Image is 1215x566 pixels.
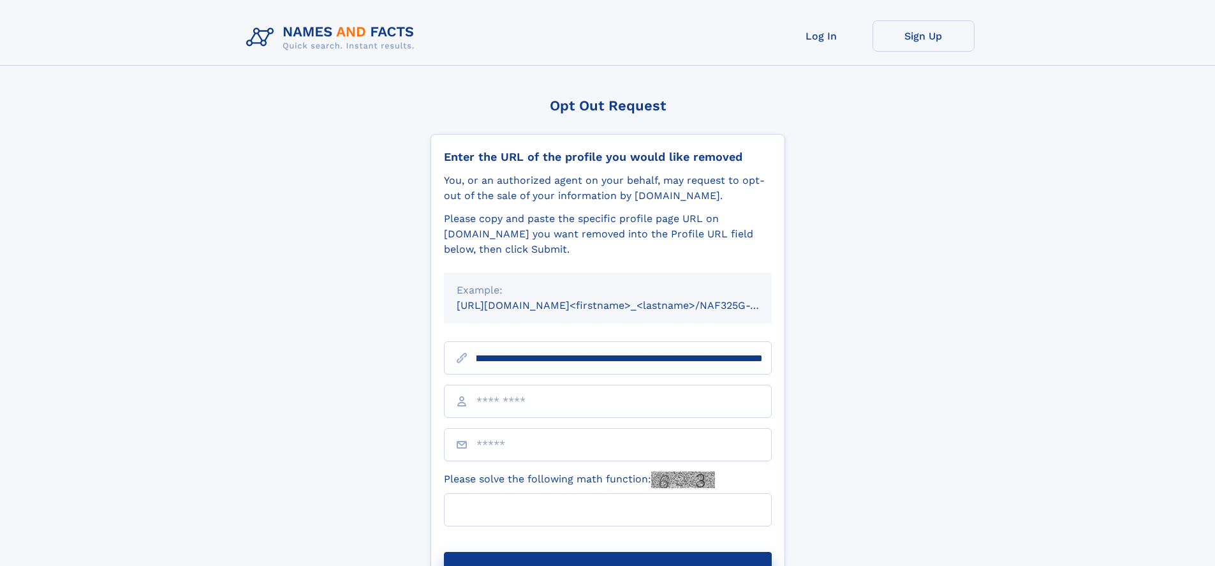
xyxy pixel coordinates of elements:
[457,283,759,298] div: Example:
[444,211,772,257] div: Please copy and paste the specific profile page URL on [DOMAIN_NAME] you want removed into the Pr...
[770,20,873,52] a: Log In
[873,20,975,52] a: Sign Up
[431,98,785,114] div: Opt Out Request
[444,150,772,164] div: Enter the URL of the profile you would like removed
[444,173,772,204] div: You, or an authorized agent on your behalf, may request to opt-out of the sale of your informatio...
[241,20,425,55] img: Logo Names and Facts
[444,472,715,488] label: Please solve the following math function:
[457,299,796,311] small: [URL][DOMAIN_NAME]<firstname>_<lastname>/NAF325G-xxxxxxxx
